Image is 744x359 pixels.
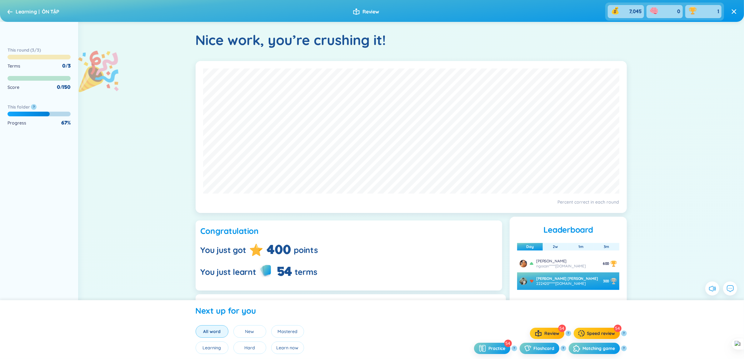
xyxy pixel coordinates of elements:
[521,243,539,250] button: Day
[294,245,318,256] div: points
[512,346,517,351] button: ?
[545,330,560,336] span: Review
[569,343,620,354] button: Matching game
[431,300,439,316] div: 0
[603,279,609,283] span: 300
[534,345,555,351] span: Flashcard
[16,8,37,15] span: Learning
[7,63,20,69] div: Terms
[7,7,59,17] a: LearningÔN TẬP
[7,84,19,91] div: Score
[573,243,588,250] button: 1m
[201,225,497,237] div: Congratulation
[520,276,617,286] a: toannguyenminh418698623128[PERSON_NAME] [PERSON_NAME]222420*****[DOMAIN_NAME] 300
[196,325,228,338] button: All word
[536,259,586,264] div: [PERSON_NAME]
[370,299,374,316] div: 1
[196,31,386,48] div: Nice work, you’re crushing it!
[271,325,304,338] button: Mastered
[487,300,495,316] div: 0
[455,300,471,316] div: 54
[621,346,627,351] button: ?
[196,305,256,316] div: Next up for you
[57,84,60,91] span: 0
[196,341,228,354] button: Learning
[621,331,627,336] button: ?
[57,84,71,91] div: / 150
[396,299,404,316] div: 0
[614,325,622,332] div: 54
[201,299,279,351] div: Progress Checkpoint
[340,299,348,316] div: 8
[520,259,617,269] a: ngocanhnguyen398870419706[PERSON_NAME]ngocan*****[DOMAIN_NAME] 600
[295,266,317,278] div: terms
[7,119,26,126] div: Progress
[599,243,614,250] button: 3m
[587,330,615,336] span: Speed review
[233,325,266,338] button: New
[42,8,59,15] span: ÔN TẬP
[474,343,510,354] button: Practice
[62,63,71,69] div: 0/3
[561,346,566,351] button: ?
[583,345,615,352] a: Matching game
[629,8,642,15] span: 7,045
[677,8,680,15] span: 0
[201,266,256,278] div: You just learnt
[7,47,71,53] h6: This round ( 3 / 3 )
[566,331,571,336] button: ?
[548,243,563,250] button: 2w
[31,104,37,110] button: ?
[7,104,30,110] h6: This folder
[504,340,512,347] div: 54
[520,260,527,267] img: ngocanhnguyen398870419706
[530,328,564,339] button: Review
[520,277,527,285] img: toannguyenminh418698623128
[536,276,598,281] div: [PERSON_NAME] [PERSON_NAME]
[717,8,719,15] span: 1
[267,242,291,259] span: 400
[489,345,506,351] span: Practice
[203,199,619,205] div: Percent correct in each round
[201,245,246,256] div: You just got
[574,328,620,339] button: Speed review
[233,341,266,354] button: Hard
[61,119,71,126] div: 67 %
[520,343,559,354] button: Flashcard
[362,8,379,15] span: Review
[271,341,304,354] button: Learn now
[558,325,566,332] div: 54
[603,261,609,266] span: 600
[277,264,292,281] span: 54
[517,224,619,235] h5: Leaderboard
